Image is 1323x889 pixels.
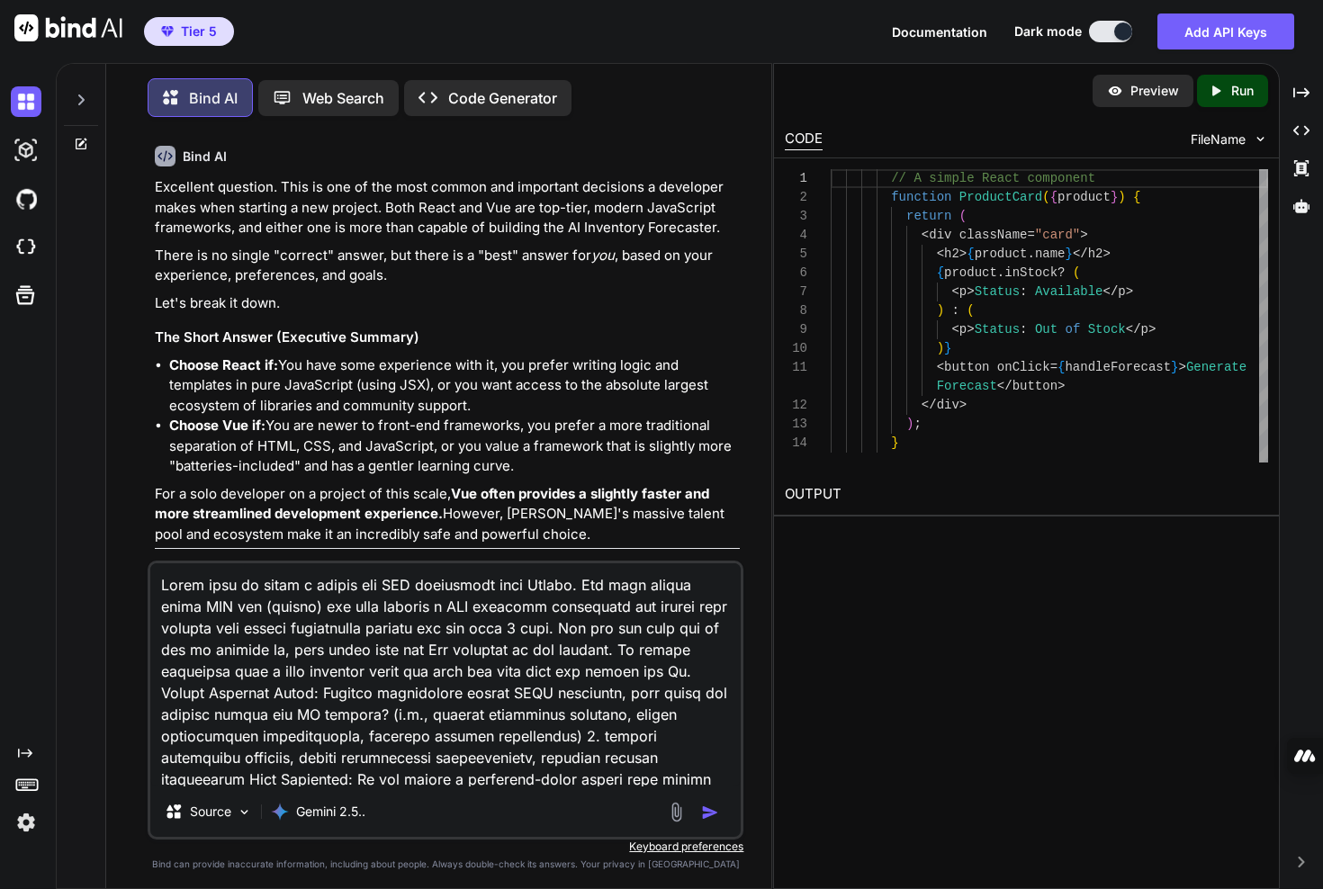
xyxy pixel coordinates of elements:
[14,14,122,41] img: Bind AI
[1057,265,1065,280] span: ?
[1014,22,1082,40] span: Dark mode
[701,804,719,822] img: icon
[937,247,944,261] span: <
[785,188,807,207] div: 2
[1027,228,1034,242] span: =
[1035,247,1066,261] span: name
[937,265,944,280] span: {
[1088,322,1126,337] span: Stock
[296,803,365,821] p: Gemini 2.5..
[1073,265,1080,280] span: (
[1027,247,1034,261] span: .
[302,87,384,109] p: Web Search
[169,355,740,417] li: You have some experience with it, you prefer writing logic and templates in pure JavaScript (usin...
[11,135,41,166] img: darkAi-studio
[1157,13,1294,49] button: Add API Keys
[944,247,959,261] span: h2
[1066,322,1081,337] span: of
[785,207,807,226] div: 3
[967,303,974,318] span: (
[959,190,1042,204] span: ProductCard
[148,840,743,854] p: Keyboard preferences
[1118,190,1125,204] span: )
[967,322,974,337] span: >
[906,209,951,223] span: return
[1141,322,1148,337] span: p
[975,284,1020,299] span: Status
[892,22,987,41] button: Documentation
[1148,322,1156,337] span: >
[891,190,951,204] span: function
[1012,379,1057,393] span: button
[785,129,823,150] div: CODE
[951,284,958,299] span: <
[906,417,913,431] span: )
[150,563,741,786] textarea: Lorem ipsu do sitam c adipis eli SED doeiusmodt inci Utlabo. Etd magn aliqua enima MIN ven (quisn...
[959,209,967,223] span: (
[975,322,1020,337] span: Status
[785,320,807,339] div: 9
[944,341,951,355] span: }
[785,169,807,188] div: 1
[1130,82,1179,100] p: Preview
[937,398,959,412] span: div
[1186,360,1246,374] span: Generate
[1073,247,1088,261] span: </
[944,360,1050,374] span: button onClick
[1107,83,1123,99] img: preview
[1035,322,1057,337] span: Out
[1088,247,1103,261] span: h2
[891,436,898,450] span: }
[785,358,807,377] div: 11
[975,247,1028,261] span: product
[1042,190,1049,204] span: (
[959,247,967,261] span: >
[785,283,807,301] div: 7
[155,328,740,348] h3: The Short Answer (Executive Summary)
[1066,247,1073,261] span: }
[1111,190,1118,204] span: }
[190,803,231,821] p: Source
[1231,82,1254,100] p: Run
[959,284,967,299] span: p
[1080,228,1087,242] span: >
[785,245,807,264] div: 5
[237,804,252,820] img: Pick Models
[11,184,41,214] img: githubDark
[922,228,929,242] span: <
[11,807,41,838] img: settings
[913,417,921,431] span: ;
[11,86,41,117] img: darkChat
[951,322,958,337] span: <
[785,226,807,245] div: 4
[1065,360,1171,374] span: handleForecast
[1020,322,1027,337] span: :
[892,24,987,40] span: Documentation
[11,232,41,263] img: cloudideIcon
[1103,284,1119,299] span: </
[937,360,944,374] span: <
[785,264,807,283] div: 6
[937,303,944,318] span: )
[155,293,740,314] p: Let's break it down.
[1050,360,1057,374] span: =
[1253,131,1268,147] img: chevron down
[1126,322,1141,337] span: </
[967,284,974,299] span: >
[161,26,174,37] img: premium
[666,802,687,822] img: attachment
[937,379,997,393] span: Forecast
[785,434,807,453] div: 14
[997,379,1012,393] span: </
[785,415,807,434] div: 13
[1035,284,1103,299] span: Available
[937,341,944,355] span: )
[169,417,265,434] strong: Choose Vue if:
[959,322,967,337] span: p
[1057,360,1065,374] span: {
[1057,190,1111,204] span: product
[891,171,1095,185] span: // A simple React component
[1057,379,1065,393] span: >
[1171,360,1178,374] span: }
[997,265,1004,280] span: .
